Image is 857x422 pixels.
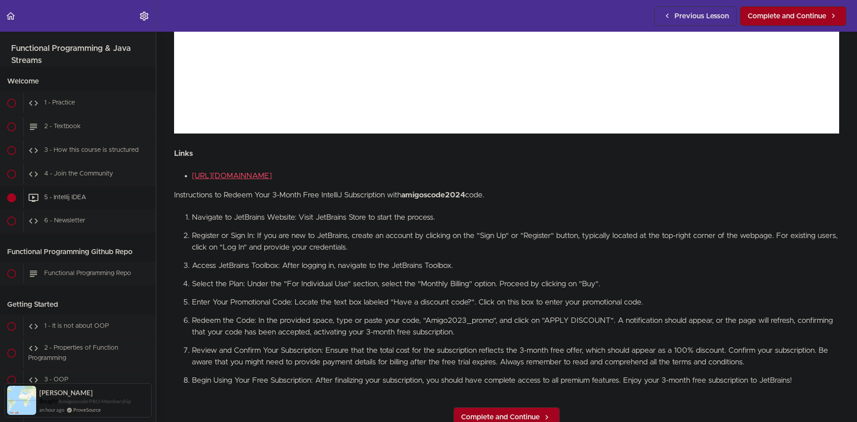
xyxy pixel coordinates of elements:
[44,376,68,383] span: 3 - OOP
[192,260,839,272] li: Access JetBrains Toolbox: After logging in, navigate to the JetBrains Toolbox.
[654,6,736,26] a: Previous Lesson
[39,406,64,414] span: an hour ago
[58,398,131,405] a: Amigoscode PRO Membership
[192,230,839,253] li: Register or Sign In: If you are new to JetBrains, create an account by clicking on the "Sign Up" ...
[44,194,86,201] span: 5 - Intellij IDEA
[44,123,81,130] span: 2 - Textbook
[139,11,150,21] svg: Settings Menu
[192,315,839,338] li: Redeem the Code: In the provided space, type or paste your code, "Amigo2023_promo", and click on ...
[7,386,36,415] img: provesource social proof notification image
[174,150,193,157] strong: Links
[44,270,131,276] span: Functional Programming Repo
[192,278,839,290] li: Select the Plan: Under the "For Individual Use" section, select the "Monthly Billing" option. Pro...
[192,345,839,368] li: Review and Confirm Your Subscription: Ensure that the total cost for the subscription reflects th...
[44,100,75,106] span: 1 - Practice
[44,323,109,329] span: 1 - It is not about OOP
[192,297,839,308] li: Enter Your Promotional Code: Locate the text box labeled "Have a discount code?". Click on this b...
[674,11,729,21] span: Previous Lesson
[748,11,826,21] span: Complete and Continue
[192,172,272,180] a: [URL][DOMAIN_NAME]
[44,217,85,224] span: 6 - Newsletter
[192,375,839,386] li: Begin Using Your Free Subscription: After finalizing your subscription, you should have complete ...
[39,389,93,397] span: [PERSON_NAME]
[174,188,839,202] p: Instructions to Redeem Your 3-Month Free IntelliJ Subscription with code.
[44,147,138,153] span: 3 - How this course is structured
[5,11,16,21] svg: Back to course curriculum
[740,6,846,26] a: Complete and Continue
[28,345,118,361] span: 2 - Properties of Function Programming
[39,397,58,405] span: Bought
[44,171,113,177] span: 4 - Join the Community
[192,212,839,223] li: Navigate to JetBrains Website: Visit JetBrains Store to start the process.
[73,407,101,413] a: ProveSource
[401,191,465,199] strong: amigoscode2024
